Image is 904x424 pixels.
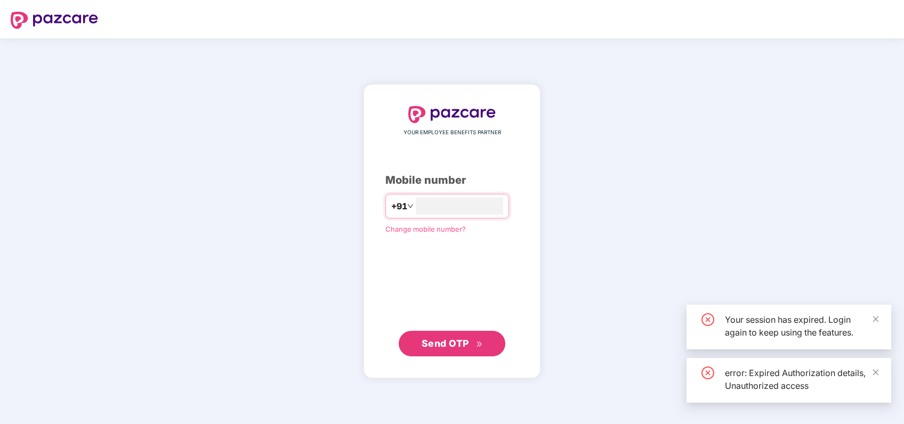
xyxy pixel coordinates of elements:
span: close-circle [701,366,714,379]
span: close [872,315,879,323]
div: error: Expired Authorization details, Unauthorized access [725,366,878,392]
img: logo [11,12,98,29]
a: Change mobile number? [385,225,466,233]
span: YOUR EMPLOYEE BENEFITS PARTNER [403,128,501,137]
span: +91 [391,200,407,213]
button: Send OTPdouble-right [399,331,505,356]
span: close [872,369,879,376]
span: close-circle [701,313,714,326]
span: double-right [476,341,483,348]
div: Your session has expired. Login again to keep using the features. [725,313,878,339]
span: down [407,203,414,209]
img: logo [408,106,496,123]
div: Mobile number [385,172,519,189]
span: Send OTP [422,338,469,349]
